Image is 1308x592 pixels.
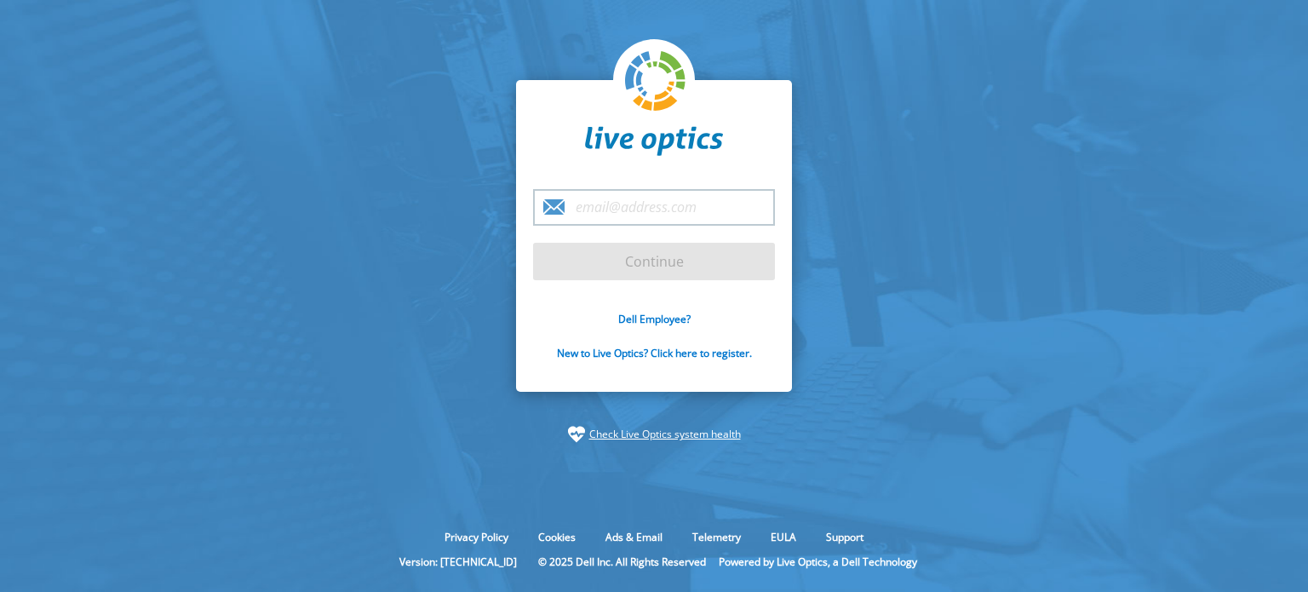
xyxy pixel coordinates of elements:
[618,312,691,326] a: Dell Employee?
[758,530,809,544] a: EULA
[585,126,723,157] img: liveoptics-word.svg
[391,555,525,569] li: Version: [TECHNICAL_ID]
[813,530,876,544] a: Support
[432,530,521,544] a: Privacy Policy
[680,530,754,544] a: Telemetry
[719,555,917,569] li: Powered by Live Optics, a Dell Technology
[557,346,752,360] a: New to Live Optics? Click here to register.
[530,555,714,569] li: © 2025 Dell Inc. All Rights Reserved
[533,189,775,226] input: email@address.com
[568,426,585,443] img: status-check-icon.svg
[589,426,741,443] a: Check Live Optics system health
[525,530,588,544] a: Cookies
[593,530,675,544] a: Ads & Email
[625,51,686,112] img: liveoptics-logo.svg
